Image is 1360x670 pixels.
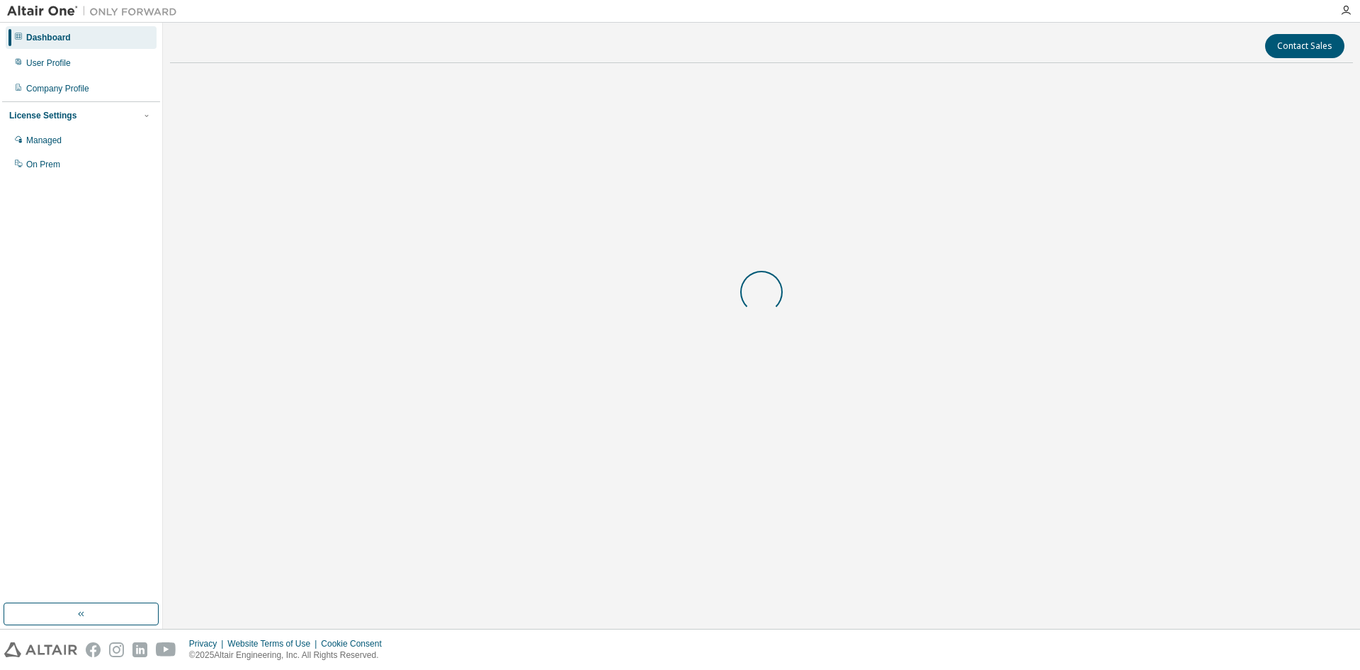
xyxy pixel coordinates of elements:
img: altair_logo.svg [4,642,77,657]
p: © 2025 Altair Engineering, Inc. All Rights Reserved. [189,649,390,661]
div: Managed [26,135,62,146]
div: Company Profile [26,83,89,94]
div: User Profile [26,57,71,69]
img: youtube.svg [156,642,176,657]
div: Cookie Consent [321,638,390,649]
img: Altair One [7,4,184,18]
div: Dashboard [26,32,71,43]
div: Privacy [189,638,227,649]
div: License Settings [9,110,76,121]
img: facebook.svg [86,642,101,657]
button: Contact Sales [1265,34,1344,58]
div: On Prem [26,159,60,170]
img: instagram.svg [109,642,124,657]
div: Website Terms of Use [227,638,321,649]
img: linkedin.svg [132,642,147,657]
